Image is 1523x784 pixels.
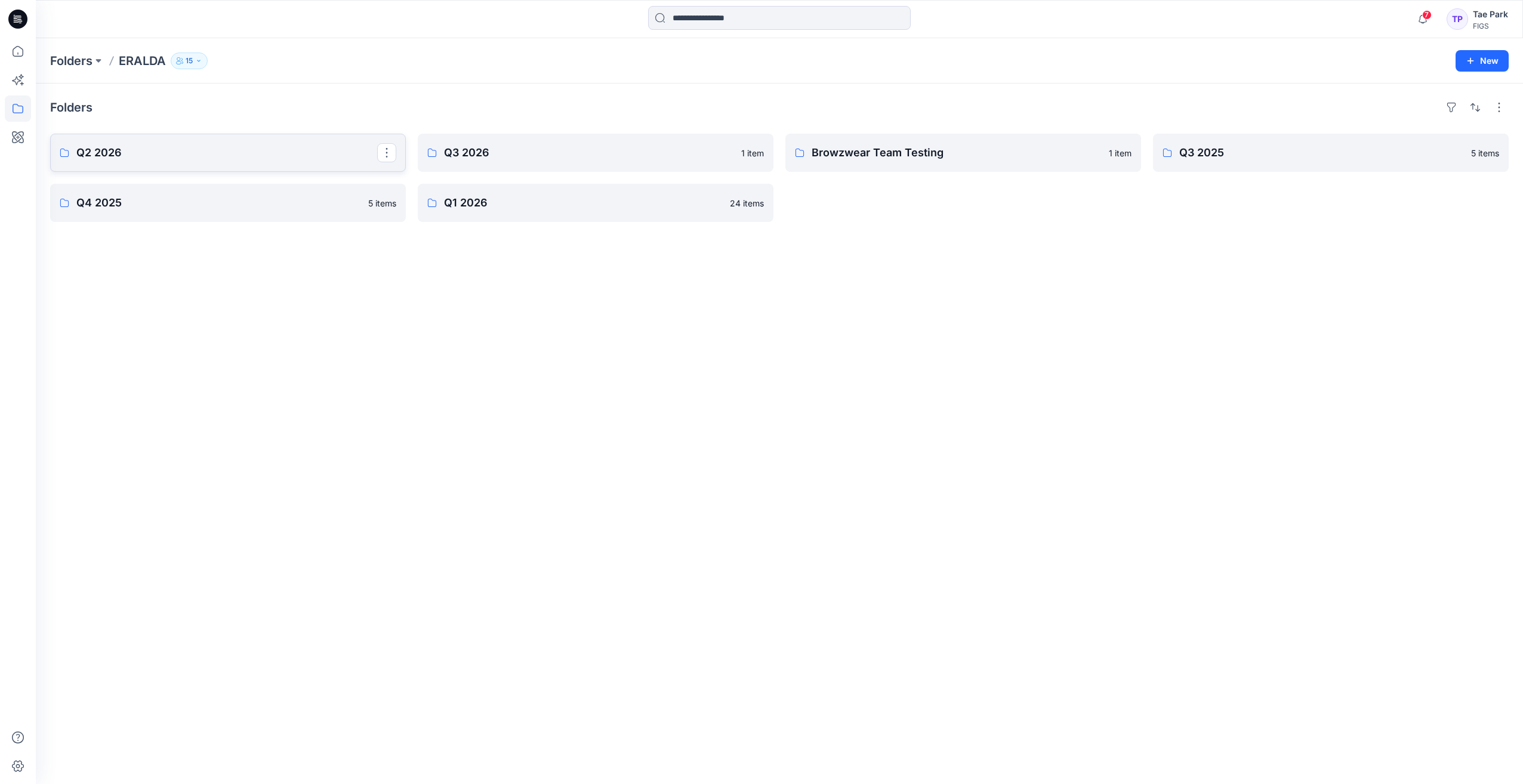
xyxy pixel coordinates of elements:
div: Tae Park [1473,7,1508,21]
p: 5 items [1471,147,1499,159]
button: New [1456,50,1509,72]
p: 1 item [1109,147,1132,159]
a: Q3 20255 items [1153,134,1509,172]
a: Q4 20255 items [50,184,406,222]
p: Q4 2025 [76,195,361,211]
div: TP [1447,8,1468,30]
p: 1 item [741,147,764,159]
button: 15 [171,53,208,69]
a: Q2 2026 [50,134,406,172]
span: 7 [1422,10,1432,20]
a: Q1 202624 items [418,184,773,222]
div: FIGS [1473,21,1508,30]
p: Q3 2025 [1179,144,1464,161]
a: Folders [50,53,93,69]
a: Q3 20261 item [418,134,773,172]
p: Q2 2026 [76,144,377,161]
p: Q1 2026 [444,195,723,211]
p: ERALDA [119,53,166,69]
p: 15 [186,54,193,67]
a: Browzwear Team Testing1 item [785,134,1141,172]
p: Q3 2026 [444,144,734,161]
p: Browzwear Team Testing [812,144,1102,161]
p: 24 items [730,197,764,209]
h4: Folders [50,100,93,115]
p: 5 items [368,197,396,209]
